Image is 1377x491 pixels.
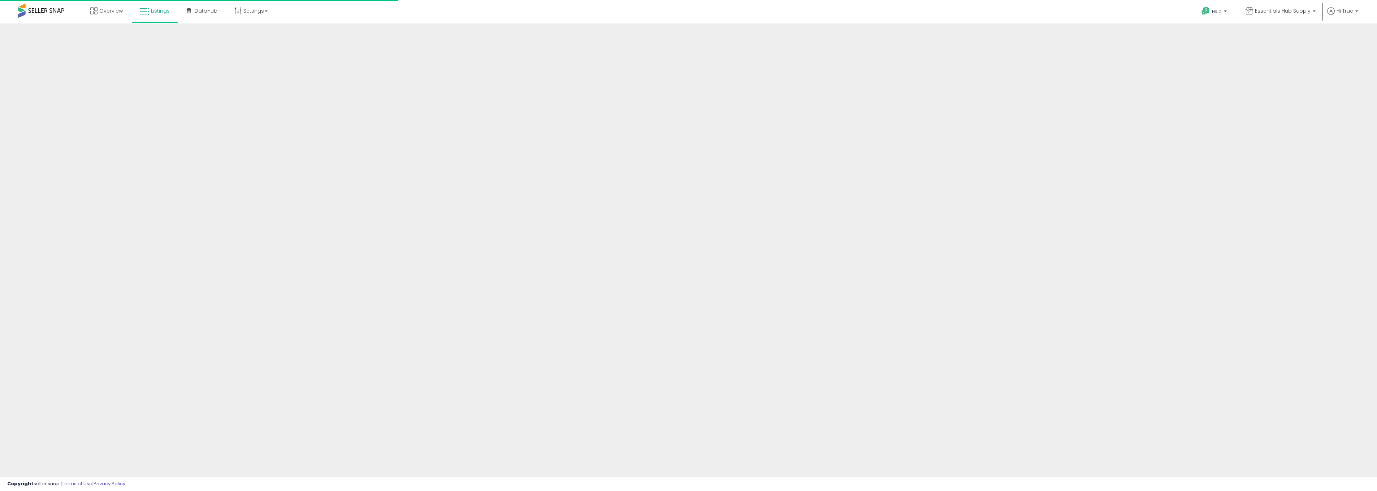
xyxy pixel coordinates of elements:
span: Hi Truc [1337,7,1353,14]
span: Help [1212,8,1222,14]
a: Help [1196,1,1234,23]
i: Get Help [1201,6,1210,16]
a: Hi Truc [1327,7,1358,23]
span: Listings [151,7,170,14]
span: DataHub [195,7,217,14]
span: Essentials Hub Supply [1255,7,1311,14]
span: Overview [99,7,123,14]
